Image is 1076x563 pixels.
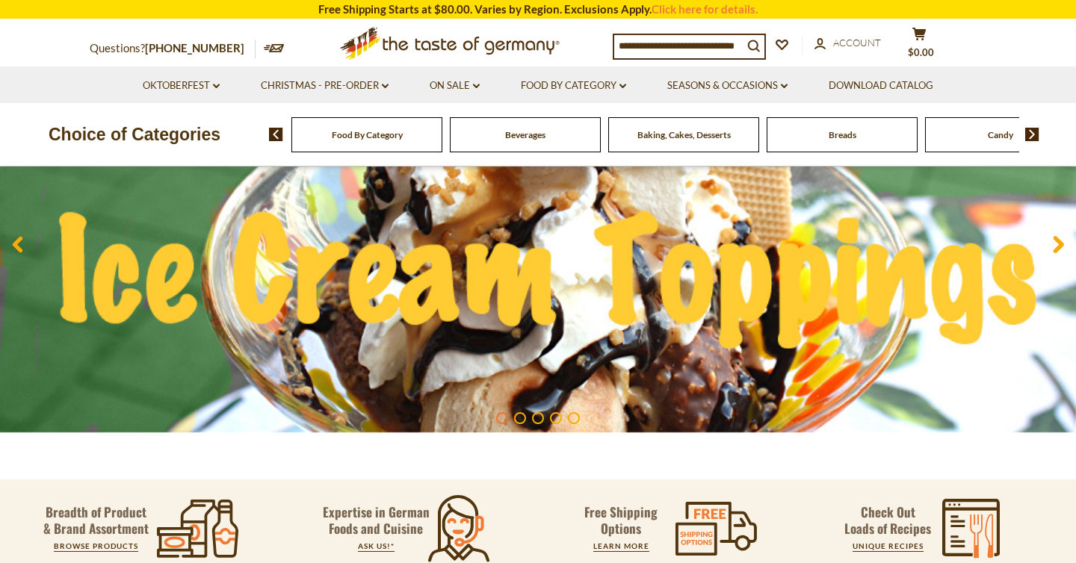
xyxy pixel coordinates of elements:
[637,129,731,140] a: Baking, Cakes, Desserts
[844,504,931,537] p: Check Out Loads of Recipes
[145,41,244,55] a: [PHONE_NUMBER]
[505,129,545,140] a: Beverages
[908,46,934,58] span: $0.00
[269,128,283,141] img: previous arrow
[829,129,856,140] a: Breads
[988,129,1013,140] a: Candy
[572,504,670,537] p: Free Shipping Options
[897,27,941,64] button: $0.00
[1025,128,1039,141] img: next arrow
[833,37,881,49] span: Account
[43,504,149,537] p: Breadth of Product & Brand Assortment
[853,541,924,550] a: UNIQUE RECIPES
[829,78,933,94] a: Download Catalog
[652,2,758,16] a: Click here for details.
[143,78,220,94] a: Oktoberfest
[90,39,256,58] p: Questions?
[521,78,626,94] a: Food By Category
[593,541,649,550] a: LEARN MORE
[814,35,881,52] a: Account
[332,129,403,140] a: Food By Category
[667,78,788,94] a: Seasons & Occasions
[261,78,389,94] a: Christmas - PRE-ORDER
[54,541,138,550] a: BROWSE PRODUCTS
[358,541,395,550] a: ASK US!*
[430,78,480,94] a: On Sale
[322,504,430,537] p: Expertise in German Foods and Cuisine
